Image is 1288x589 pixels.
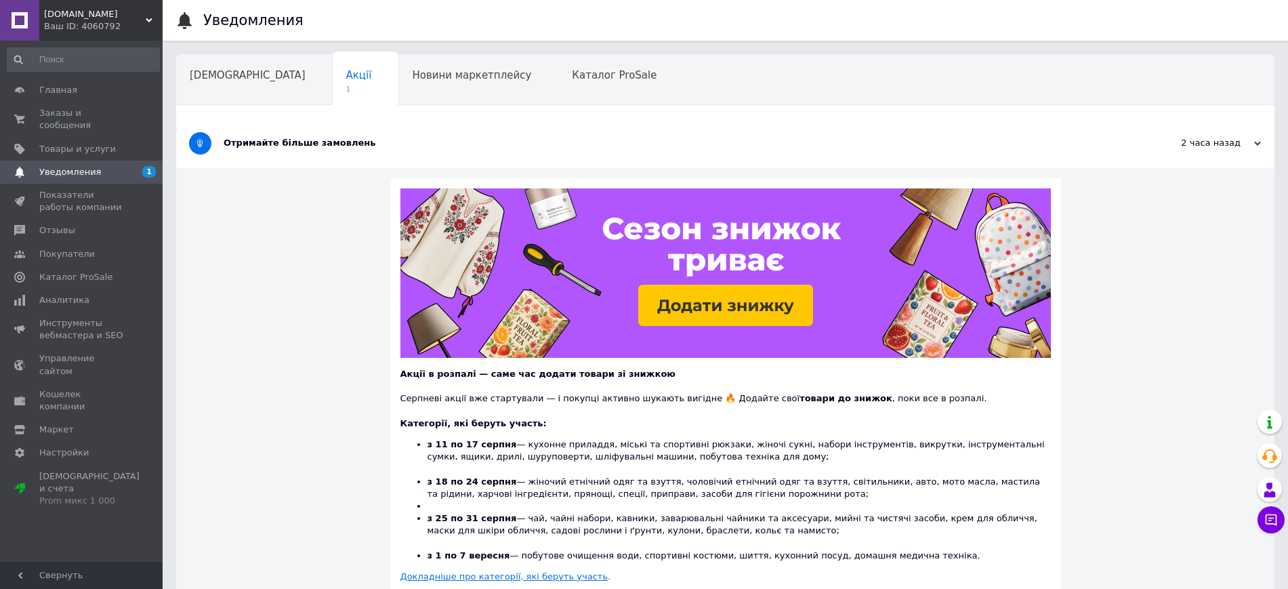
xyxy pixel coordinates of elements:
[39,317,125,342] span: Инструменты вебмастера и SEO
[190,69,306,81] span: [DEMOGRAPHIC_DATA]
[346,84,372,94] span: 1
[428,550,1051,562] li: — побутове очищення води, спортивні костюми, шиття, кухонний посуд, домашня медична техніка.
[39,447,89,459] span: Настройки
[400,418,547,428] b: Категорії, які беруть участь:
[572,69,657,81] span: Каталог ProSale
[428,476,1051,500] li: — жіночий етнічний одяг та взуття, чоловічий етнічний одяг та взуття, світильники, авто, мото мас...
[346,69,372,81] span: Акції
[39,424,74,436] span: Маркет
[39,143,116,155] span: Товары и услуги
[39,294,89,306] span: Аналитика
[799,393,892,403] b: товари до знижок
[400,380,1051,405] div: Серпневі акції вже стартували — і покупці активно шукають вигідне 🔥 Додайте свої , поки все в роз...
[428,550,510,561] b: з 1 по 7 вересня
[39,107,125,131] span: Заказы и сообщения
[39,224,75,237] span: Отзывы
[39,166,101,178] span: Уведомления
[39,352,125,377] span: Управление сайтом
[400,571,608,582] u: Докладніше про категорії, які беруть участь
[7,47,160,72] input: Поиск
[400,369,676,379] b: Акції в розпалі — саме час додати товари зі знижкою
[224,137,1125,149] div: Отримайте більше замовлень
[412,69,531,81] span: Новини маркетплейсу
[39,470,140,508] span: [DEMOGRAPHIC_DATA] и счета
[44,8,146,20] span: domivse.store
[39,271,112,283] span: Каталог ProSale
[39,248,95,260] span: Покупатели
[1258,506,1285,533] button: Чат с покупателем
[428,439,517,449] b: з 11 по 17 серпня
[203,12,304,28] h1: Уведомления
[39,189,125,214] span: Показатели работы компании
[400,571,611,582] a: Докладніше про категорії, які беруть участь.
[44,20,163,33] div: Ваш ID: 4060792
[428,439,1051,476] li: — кухонне приладдя, міські та спортивні рюкзаки, жіночі сукні, набори інструментів, викрутки, інс...
[1125,137,1261,149] div: 2 часа назад
[428,512,1051,550] li: — чай, чайні набори, кавники, заварювальні чайники та аксесуари, мийні та чистячі засоби, крем дл...
[142,166,156,178] span: 1
[428,476,517,487] b: з 18 по 24 серпня
[39,388,125,413] span: Кошелек компании
[39,84,77,96] span: Главная
[428,513,517,523] b: з 25 по 31 серпня
[39,495,140,507] div: Prom микс 1 000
